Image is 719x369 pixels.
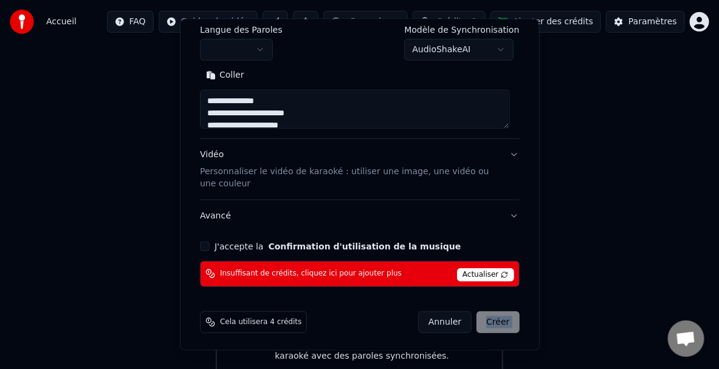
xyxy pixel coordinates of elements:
p: Personnaliser le vidéo de karaoké : utiliser une image, une vidéo ou une couleur [200,165,500,189]
div: Vidéo [200,148,500,189]
label: Langue des Paroles [200,25,283,33]
label: Modèle de Synchronisation [404,25,519,33]
button: Annuler [418,311,472,333]
div: ParolesAjoutez des paroles de chansons ou sélectionnez un modèle de paroles automatiques [200,25,520,138]
span: Cela utilisera 4 crédits [220,317,301,327]
button: J'accepte la [268,242,461,250]
span: Actualiser [457,268,514,281]
button: Coller [200,65,250,84]
button: Avancé [200,200,520,231]
label: J'accepte la [215,242,461,250]
button: VidéoPersonnaliser le vidéo de karaoké : utiliser une image, une vidéo ou une couleur [200,138,520,199]
span: Insuffisant de crédits, cliquez ici pour ajouter plus [220,269,402,279]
